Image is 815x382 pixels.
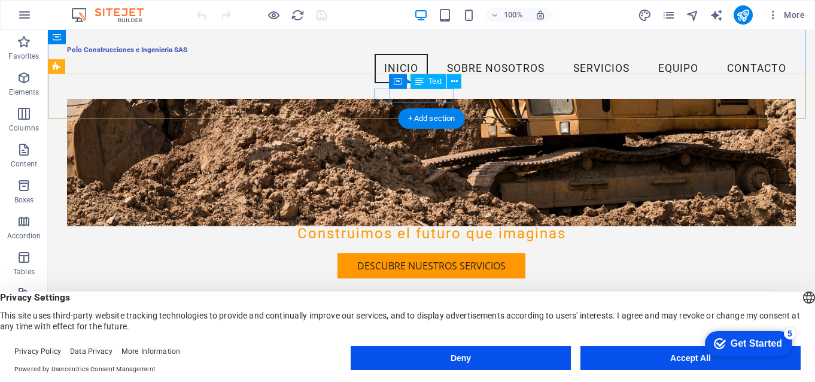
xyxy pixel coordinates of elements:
i: Pages (Ctrl+Alt+S) [662,8,676,22]
span: Text [428,78,442,85]
div: Get Started [35,13,87,24]
p: , [111,322,647,336]
i: Reload page [291,8,305,22]
p: Content [11,159,37,169]
div: + Add section [399,108,465,129]
button: navigator [686,8,700,22]
button: pages [662,8,676,22]
button: Click here to leave preview mode and continue editing [266,8,281,22]
p: Columns [9,123,39,133]
p: Elements [9,87,39,97]
p: Accordion [7,231,41,241]
div: 5 [89,2,101,14]
p: Boxes [14,195,34,205]
button: reload [290,8,305,22]
button: 100% [486,8,528,22]
button: publish [734,5,753,25]
span: 110111 [251,322,283,335]
span: [GEOGRAPHIC_DATA] [153,322,248,335]
p: Tables [13,267,35,277]
p: Favorites [8,51,39,61]
i: Publish [736,8,750,22]
button: design [638,8,652,22]
button: text_generator [710,8,724,22]
span: More [767,9,805,21]
button: More [762,5,810,25]
i: Design (Ctrl+Alt+Y) [638,8,652,22]
i: On resize automatically adjust zoom level to fit chosen device. [535,10,546,20]
div: Get Started 5 items remaining, 0% complete [10,6,97,31]
span: Calle 123 [111,322,151,335]
i: Navigator [686,8,700,22]
h6: 100% [504,8,523,22]
img: Editor Logo [69,8,159,22]
i: AI Writer [710,8,723,22]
